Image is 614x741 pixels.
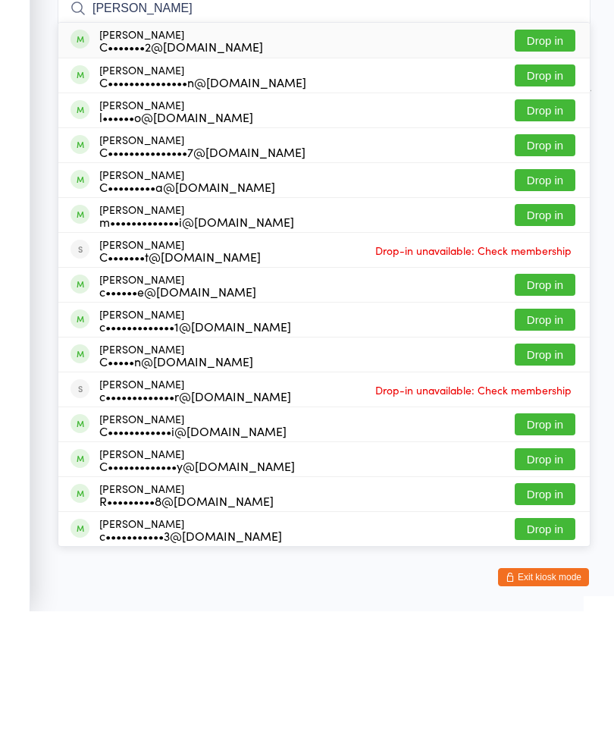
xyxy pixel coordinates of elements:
span: Drop-in unavailable: Check membership [371,508,575,531]
h2: Yin Yoga Check-in [58,21,591,46]
button: Drop in [515,299,575,321]
span: Old Church [58,84,591,99]
div: C••••••••••••i@[DOMAIN_NAME] [99,554,287,567]
div: m•••••••••••••i@[DOMAIN_NAME] [99,345,294,357]
div: [PERSON_NAME] [99,612,274,636]
button: Exit kiosk mode [498,698,589,716]
span: [DATE] 10:00am [58,54,567,69]
div: C•••••••t@[DOMAIN_NAME] [99,380,261,392]
div: [PERSON_NAME] [99,403,256,427]
div: c•••••••••••••1@[DOMAIN_NAME] [99,450,291,462]
button: Drop in [515,403,575,425]
button: Drop in [515,473,575,495]
button: Drop in [515,264,575,286]
div: [PERSON_NAME] [99,473,253,497]
span: Drop-in unavailable: Check membership [371,369,575,391]
div: [PERSON_NAME] [99,438,291,462]
div: [PERSON_NAME] [99,368,261,392]
div: l••••••o@[DOMAIN_NAME] [99,240,253,253]
div: c••••••e@[DOMAIN_NAME] [99,415,256,427]
div: C•••••••••••••••7@[DOMAIN_NAME] [99,275,305,287]
div: C•••••••••a@[DOMAIN_NAME] [99,310,275,322]
button: Drop in [515,334,575,356]
button: Drop in [515,648,575,670]
div: R•••••••••8@[DOMAIN_NAME] [99,624,274,636]
div: [PERSON_NAME] [99,298,275,322]
div: [PERSON_NAME] [99,333,294,357]
button: Drop in [515,194,575,216]
div: C•••••n@[DOMAIN_NAME] [99,485,253,497]
div: [PERSON_NAME] [99,577,295,601]
div: [PERSON_NAME] [99,542,287,567]
div: C•••••••••••••••n@[DOMAIN_NAME] [99,206,306,218]
button: Drop in [515,578,575,600]
div: [PERSON_NAME] [99,228,253,253]
button: Drop in [515,613,575,635]
button: Drop in [515,159,575,181]
div: c•••••••••••••r@[DOMAIN_NAME] [99,520,291,532]
button: Drop in [515,438,575,460]
button: Drop in [515,543,575,565]
button: Drop in [515,229,575,251]
div: C•••••••••••••y@[DOMAIN_NAME] [99,589,295,601]
div: [PERSON_NAME] [99,263,305,287]
span: Fitness Venue [58,69,567,84]
input: Search [58,121,591,155]
div: [PERSON_NAME] [99,158,263,182]
div: [PERSON_NAME] [99,647,282,671]
div: [PERSON_NAME] [99,193,306,218]
div: [PERSON_NAME] [99,507,291,532]
div: C•••••••2@[DOMAIN_NAME] [99,170,263,182]
div: c•••••••••••3@[DOMAIN_NAME] [99,659,282,671]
